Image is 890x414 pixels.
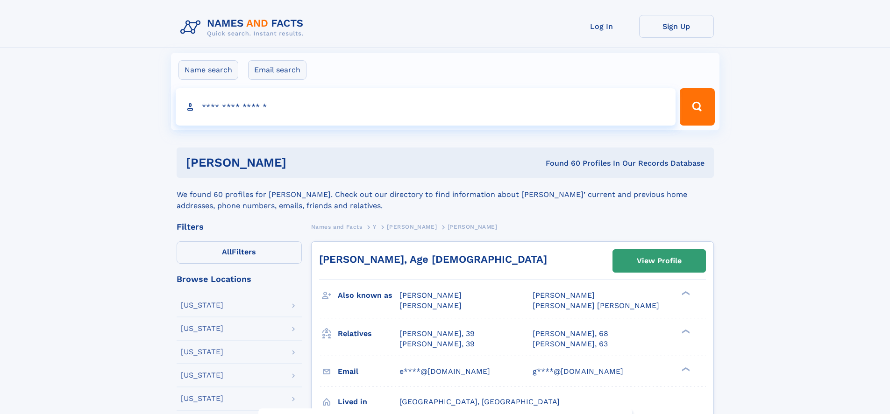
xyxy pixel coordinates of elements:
a: Sign Up [639,15,714,38]
label: Name search [178,60,238,80]
h3: Email [338,364,399,379]
h3: Also known as [338,288,399,303]
div: [US_STATE] [181,302,223,309]
div: Browse Locations [177,275,302,283]
img: Logo Names and Facts [177,15,311,40]
a: Log In [564,15,639,38]
a: [PERSON_NAME], 63 [533,339,608,349]
div: ❯ [679,328,691,334]
h3: Lived in [338,394,399,410]
div: [US_STATE] [181,372,223,379]
div: Filters [177,223,302,231]
h1: [PERSON_NAME] [186,157,416,168]
a: [PERSON_NAME], Age [DEMOGRAPHIC_DATA] [319,253,547,265]
div: [US_STATE] [181,348,223,356]
input: search input [176,88,676,126]
div: [US_STATE] [181,325,223,332]
div: [US_STATE] [181,395,223,402]
a: View Profile [613,250,705,272]
span: [GEOGRAPHIC_DATA], [GEOGRAPHIC_DATA] [399,397,560,406]
div: We found 60 profiles for [PERSON_NAME]. Check out our directory to find information about [PERSON... [177,178,714,211]
h3: Relatives [338,326,399,342]
div: ❯ [679,290,691,296]
span: [PERSON_NAME] [448,224,498,230]
div: View Profile [637,250,682,272]
a: [PERSON_NAME], 39 [399,339,475,349]
a: [PERSON_NAME], 39 [399,329,475,339]
button: Search Button [680,88,714,126]
span: [PERSON_NAME] [533,291,595,300]
span: [PERSON_NAME] [PERSON_NAME] [533,301,659,310]
label: Filters [177,241,302,264]
a: Y [373,221,377,232]
a: [PERSON_NAME], 68 [533,329,608,339]
span: [PERSON_NAME] [399,301,462,310]
div: Found 60 Profiles In Our Records Database [416,158,705,168]
div: ❯ [679,366,691,372]
span: [PERSON_NAME] [387,224,437,230]
span: [PERSON_NAME] [399,291,462,300]
label: Email search [248,60,306,80]
a: [PERSON_NAME] [387,221,437,232]
span: Y [373,224,377,230]
a: Names and Facts [311,221,363,232]
span: All [222,247,232,256]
